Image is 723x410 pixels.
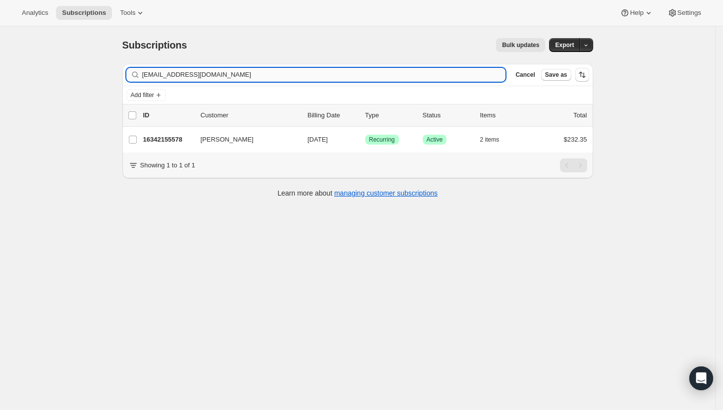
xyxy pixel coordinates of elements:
a: managing customer subscriptions [334,189,438,197]
button: Export [549,38,580,52]
p: Billing Date [308,110,357,120]
div: 16342155578[PERSON_NAME][DATE]SuccessRecurringSuccessActive2 items$232.35 [143,133,587,147]
button: Subscriptions [56,6,112,20]
button: 2 items [480,133,510,147]
button: Save as [541,69,571,81]
button: [PERSON_NAME] [195,132,294,148]
span: Subscriptions [122,40,187,51]
span: Subscriptions [62,9,106,17]
div: Open Intercom Messenger [689,366,713,390]
button: Cancel [511,69,539,81]
input: Filter subscribers [142,68,506,82]
span: Recurring [369,136,395,144]
button: Analytics [16,6,54,20]
div: Type [365,110,415,120]
p: Learn more about [278,188,438,198]
p: Status [423,110,472,120]
p: Customer [201,110,300,120]
button: Help [614,6,659,20]
button: Add filter [126,89,166,101]
span: Analytics [22,9,48,17]
p: Showing 1 to 1 of 1 [140,160,195,170]
span: Add filter [131,91,154,99]
span: $232.35 [564,136,587,143]
button: Settings [662,6,707,20]
span: Active [427,136,443,144]
span: 2 items [480,136,500,144]
span: [DATE] [308,136,328,143]
div: IDCustomerBilling DateTypeStatusItemsTotal [143,110,587,120]
button: Bulk updates [496,38,545,52]
span: Cancel [515,71,535,79]
span: Tools [120,9,135,17]
p: Total [573,110,587,120]
span: Save as [545,71,567,79]
span: Export [555,41,574,49]
span: [PERSON_NAME] [201,135,254,145]
button: Tools [114,6,151,20]
div: Items [480,110,530,120]
button: Sort the results [575,68,589,82]
span: Help [630,9,643,17]
span: Settings [677,9,701,17]
nav: Pagination [560,158,587,172]
p: ID [143,110,193,120]
span: Bulk updates [502,41,539,49]
p: 16342155578 [143,135,193,145]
